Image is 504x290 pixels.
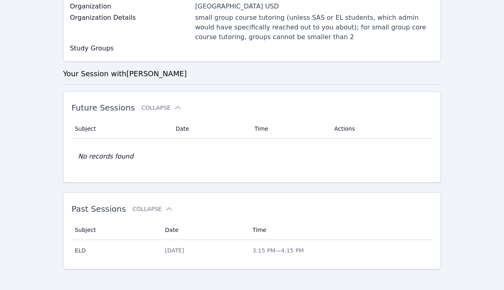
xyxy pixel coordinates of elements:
[165,246,243,255] div: [DATE]
[72,220,160,240] th: Subject
[70,2,190,11] label: Organization
[195,2,434,11] div: [GEOGRAPHIC_DATA] USD
[141,104,182,112] button: Collapse
[248,220,432,240] th: Time
[171,119,249,139] th: Date
[72,204,126,214] span: Past Sessions
[70,44,190,53] label: Study Groups
[72,139,432,174] td: No records found
[160,220,247,240] th: Date
[72,240,432,261] tr: ELD[DATE]3:15 PM—4:15 PM
[72,103,135,113] span: Future Sessions
[329,119,432,139] th: Actions
[75,246,155,255] span: ELD
[253,247,304,254] span: 3:15 PM — 4:15 PM
[249,119,329,139] th: Time
[63,68,441,79] h3: Your Session with [PERSON_NAME]
[195,13,434,42] div: small group course tutoring (unless SAS or EL students, which admin would have specifically reach...
[70,13,190,23] label: Organization Details
[133,205,173,213] button: Collapse
[72,119,171,139] th: Subject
